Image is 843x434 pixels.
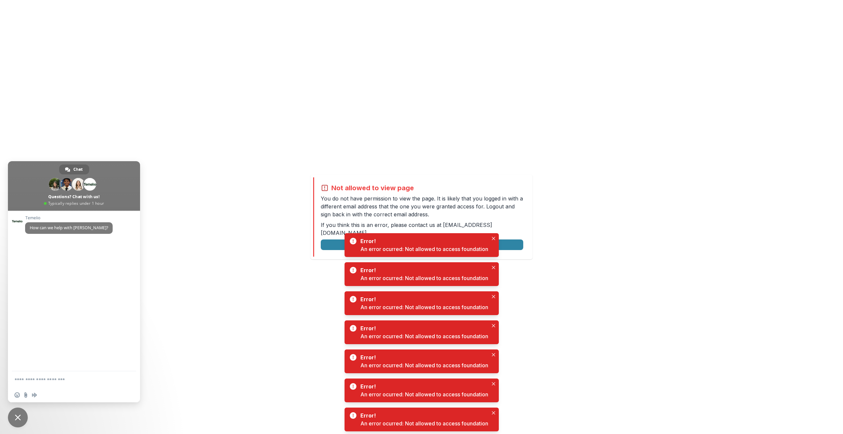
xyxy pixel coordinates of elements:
div: Error! [360,324,486,332]
button: Close [490,264,497,271]
span: Send a file [23,392,28,398]
div: An error ocurred: Not allowed to access foundation [360,332,488,340]
button: Close [490,322,497,330]
a: Close chat [8,408,28,427]
span: Chat [73,164,83,174]
button: Close [490,409,497,417]
textarea: Compose your message... [15,371,120,388]
div: Error! [360,412,486,419]
button: Close [490,293,497,301]
div: An error ocurred: Not allowed to access foundation [360,361,488,369]
div: Error! [360,266,486,274]
div: An error ocurred: Not allowed to access foundation [360,245,488,253]
button: Close [490,351,497,359]
p: You do not have permission to view the page. It is likely that you logged in with a different ema... [321,195,523,218]
div: An error ocurred: Not allowed to access foundation [360,419,488,427]
h2: Not allowed to view page [331,184,414,192]
div: Error! [360,353,486,361]
span: Audio message [32,392,37,398]
button: Close [490,235,497,242]
div: An error ocurred: Not allowed to access foundation [360,390,488,398]
div: Error! [360,295,486,303]
p: If you think this is an error, please contact us at . [321,221,523,237]
div: Error! [360,382,486,390]
button: Logout [321,239,523,250]
a: Chat [59,164,89,174]
span: Insert an emoji [15,392,20,398]
div: An error ocurred: Not allowed to access foundation [360,303,488,311]
span: How can we help with [PERSON_NAME]? [30,225,108,231]
div: An error ocurred: Not allowed to access foundation [360,274,488,282]
span: Temelio [25,216,113,220]
div: Error! [360,237,486,245]
button: Close [490,380,497,388]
